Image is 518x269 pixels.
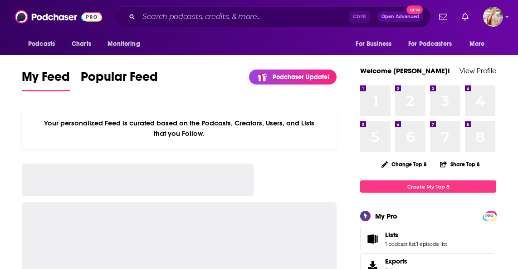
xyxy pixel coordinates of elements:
[356,38,391,50] span: For Business
[22,35,67,53] button: open menu
[376,159,432,170] button: Change Top 8
[114,6,431,27] div: Search podcasts, credits, & more...
[363,233,381,245] a: Lists
[22,108,337,149] div: Your personalized Feed is curated based on the Podcasts, Creators, Users, and Lists that you Follow.
[108,38,140,50] span: Monitoring
[15,8,102,25] img: Podchaser - Follow, Share and Rate Podcasts
[458,9,472,25] a: Show notifications dropdown
[360,66,450,75] a: Welcome [PERSON_NAME]!
[406,5,423,14] span: New
[402,35,465,53] button: open menu
[349,11,370,23] span: Ctrl K
[483,7,503,27] button: Show profile menu
[385,231,398,239] span: Lists
[28,38,55,50] span: Podcasts
[273,73,329,81] p: Podchaser Update!
[469,38,485,50] span: More
[385,231,447,239] a: Lists
[22,69,70,90] span: My Feed
[72,38,91,50] span: Charts
[484,212,495,219] a: PRO
[440,155,480,173] button: Share Top 8
[360,227,496,251] span: Lists
[81,69,158,90] span: Popular Feed
[463,35,496,53] button: open menu
[377,11,423,22] button: Open AdvancedNew
[385,241,415,247] a: 1 podcast list
[360,180,496,193] a: Create My Top 8
[483,7,503,27] span: Logged in as kmccue
[66,35,97,53] a: Charts
[435,9,451,25] a: Show notifications dropdown
[416,241,447,247] a: 1 episode list
[408,38,452,50] span: For Podcasters
[349,35,403,53] button: open menu
[101,35,151,53] button: open menu
[81,69,158,91] a: Popular Feed
[385,257,407,265] span: Exports
[139,10,349,24] input: Search podcasts, credits, & more...
[381,15,419,19] span: Open Advanced
[415,241,416,247] span: ,
[375,212,397,220] div: My Pro
[459,66,496,75] a: View Profile
[22,69,70,91] a: My Feed
[483,7,503,27] img: User Profile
